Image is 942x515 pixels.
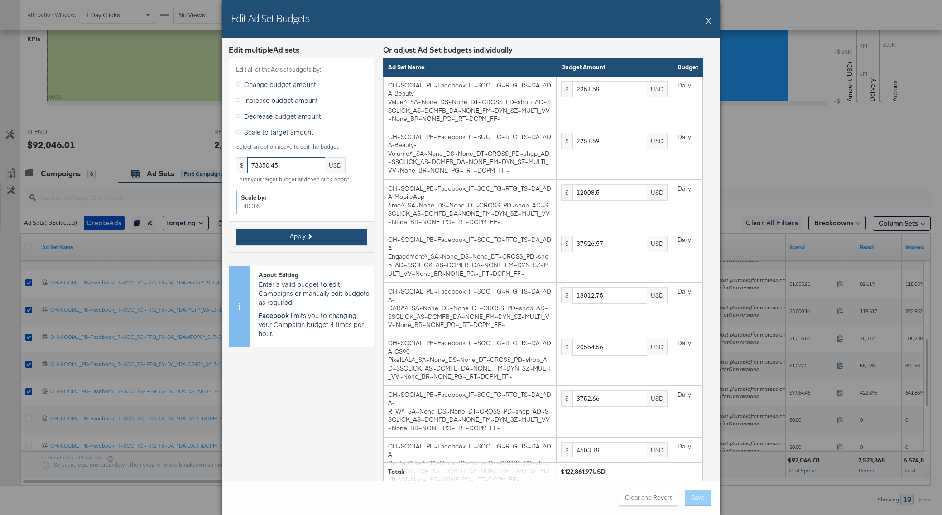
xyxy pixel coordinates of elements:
div: Total: [388,467,551,476]
label: Edit all of the Ad set budgets by: [236,65,367,74]
div: $ [561,339,572,355]
div: Or adjust Ad Set budgets individually [383,45,703,55]
div: CH~SOCIAL_PB~Facebook_IT~SOC_TG~RTG_TS~DA_^DA-Engagement^_SA~None_DS~None_DT~CROSS_PD~shop_AD~SSC... [388,236,551,278]
h2: Edit Ad Set Budgets [231,11,309,25]
div: $122,861.97USD [561,467,698,476]
div: CH~SOCIAL_PB~Facebook_IT~SOC_TG~RTG_TS~DA_^DA-DABA^_SA~None_DS~None_DT~CROSS_PD~shop_AD~SSCLICK_A... [388,287,551,329]
td: Daily [673,76,702,128]
td: Daily [673,179,702,231]
div: USD [647,442,668,458]
div: $ [561,287,572,303]
button: Clear and Revert [619,490,678,506]
div: USD [647,236,668,252]
div: CH~SOCIAL_PB~Facebook_IT~SOC_TG~RTG_TS~DA_^DA-RTW^_SA~None_DS~None_DT~CROSS_PD~shop_AD~SSCLICK_AS... [388,390,551,433]
span: Change budget amount [244,80,316,89]
p: limits you to changing your Campaign budget 4 times per hour. [259,310,369,337]
div: Enter your target budget and then click 'Apply' [236,176,367,183]
div: CH~SOCIAL_PB~Facebook_IT~SOC_TG~RTG_TS~DA_^DA-CS90-PixelLAL^_SA~None_DS~None_DT~CROSS_PD~shop_AD~... [388,339,551,381]
div: -40.3 % [236,190,367,214]
div: CH~SOCIAL_PB~Facebook_IT~SOC_TG~RTG_TS~DA_^DA-MobileApp-6mo^_SA~None_DS~None_DT~CROSS_PD~shop_AD~... [388,184,551,226]
td: Daily [673,231,702,283]
button: X [706,11,711,29]
span: Decrease budget amount [244,111,321,120]
div: USD [647,133,668,149]
td: Daily [673,437,702,489]
div: $ [561,81,572,97]
div: CH~SOCIAL_PB~Facebook_IT~SOC_TG~RTG_TS~DA_^DA-Beauty-Value^_SA~None_DS~None_DT~CROSS_PD~shop_AD~S... [388,81,551,123]
strong: Facebook [259,310,289,319]
div: USD [647,390,668,407]
div: USD [647,81,668,97]
p: Enter a valid budget to edit Campaigns or manually edit budgets as required. [259,279,369,306]
th: Budget Amount [557,58,673,77]
span: Scale to target amount [244,127,313,136]
th: Budget [673,58,702,77]
div: $ [561,442,572,458]
button: Apply [236,229,367,245]
div: Scale by: [241,193,363,202]
div: $ [561,184,572,201]
span: Apply [290,232,306,241]
div: USD [647,339,668,355]
div: USD [647,184,668,201]
td: Daily [673,283,702,334]
div: Edit multiple Ad set s [229,45,374,55]
div: $ [561,236,572,252]
div: CH~SOCIAL_PB~Facebook_IT~SOC_TG~RTG_TS~DA_^DA-CenterCore^_SA~None_DS~None_DT~CROSS_PD~shop_AD~SSC... [388,442,551,484]
th: Ad Set Name [384,58,557,77]
div: $ [561,390,572,407]
div: Select an option above to edit the budget. [236,144,367,150]
div: USD [325,157,346,173]
div: About Editing [259,271,369,279]
td: Daily [673,385,702,437]
td: Daily [673,128,702,179]
td: Daily [673,334,702,385]
div: $ [236,157,247,173]
div: $ [561,133,572,149]
span: Increase budget amount [244,96,318,105]
div: CH~SOCIAL_PB~Facebook_IT~SOC_TG~RTG_TS~DA_^DA-Beauty-Volume^_SA~None_DS~None_DT~CROSS_PD~shop_AD~... [388,133,551,175]
div: USD [647,287,668,303]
